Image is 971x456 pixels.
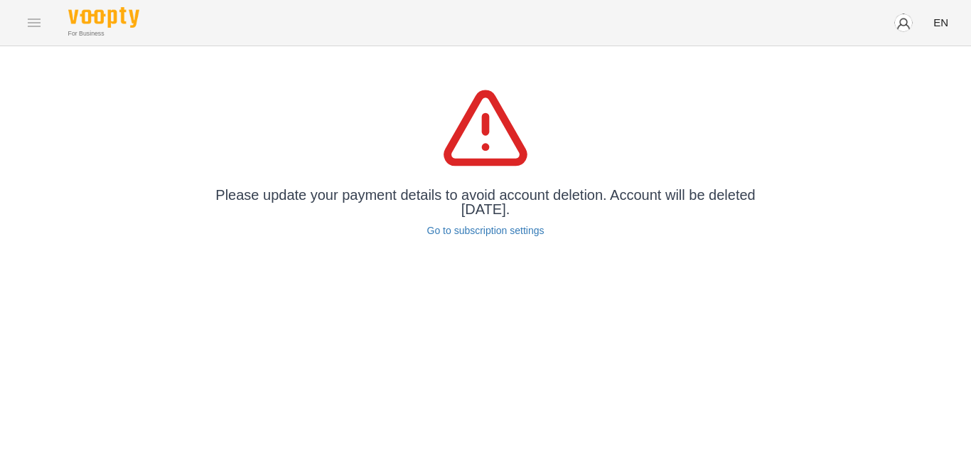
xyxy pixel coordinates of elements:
span: EN [933,15,948,30]
button: EN [928,9,954,36]
span: For Business [68,29,139,38]
img: Voopty Logo [68,7,139,28]
img: avatar_s.png [894,13,913,33]
p: Please update your payment details to avoid account deletion. Account will be deleted [DATE]. [201,188,770,216]
a: Go to subscription settings [427,223,544,238]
